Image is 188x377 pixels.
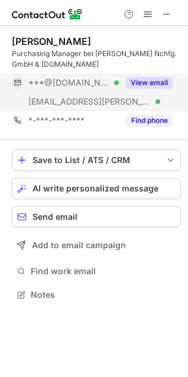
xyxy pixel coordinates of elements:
div: [PERSON_NAME] [12,35,91,47]
div: Purchasing Manager bei [PERSON_NAME] Nchfg. GmbH & [DOMAIN_NAME] [12,48,181,70]
span: AI write personalized message [33,184,158,193]
span: Add to email campaign [32,240,126,250]
div: Save to List / ATS / CRM [33,155,160,165]
button: Add to email campaign [12,235,181,256]
button: Reveal Button [126,77,173,89]
button: Reveal Button [126,115,173,126]
span: ***@[DOMAIN_NAME] [28,77,110,88]
span: Find work email [31,266,176,277]
button: Notes [12,287,181,303]
button: Find work email [12,263,181,279]
button: Send email [12,206,181,227]
button: AI write personalized message [12,178,181,199]
img: ContactOut v5.3.10 [12,7,83,21]
span: Send email [33,212,77,222]
span: [EMAIL_ADDRESS][PERSON_NAME][DOMAIN_NAME] [28,96,151,107]
span: Notes [31,290,176,300]
button: save-profile-one-click [12,149,181,171]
